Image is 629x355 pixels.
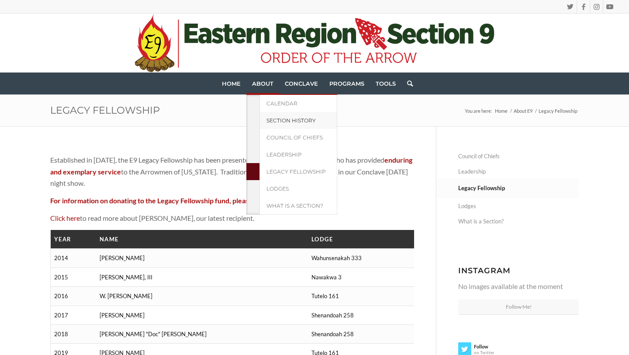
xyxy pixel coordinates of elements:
[266,151,302,158] span: Leadership
[458,149,579,164] a: Council of Chiefs
[96,268,308,286] td: [PERSON_NAME], III
[324,73,370,94] a: Programs
[50,156,412,175] strong: enduring and exemplary service
[96,287,308,306] td: W. [PERSON_NAME]
[246,73,279,94] a: About
[308,230,415,249] th: LODGE
[96,230,308,249] th: NAME
[308,249,415,268] td: Wahunsenakah 333
[266,202,323,209] span: What is a Section?
[266,185,289,192] span: Lodges
[50,212,414,224] p: to read more about [PERSON_NAME], our latest recipient.
[50,104,160,116] a: Legacy Fellowship
[512,108,534,114] a: About E9
[259,146,337,163] a: Leadership
[401,73,413,94] a: Search
[514,108,532,114] span: About E9
[51,268,96,286] td: 2015
[96,324,308,343] td: [PERSON_NAME] "Doc" [PERSON_NAME]
[308,306,415,324] td: Shenandoah 258
[279,73,324,94] a: Conclave
[458,281,579,292] p: No images available at the moment
[285,80,318,87] span: Conclave
[458,299,579,315] a: Follow Me!
[51,249,96,268] td: 2014
[266,168,326,175] span: Legacy Fellowship
[259,163,337,180] a: Legacy Fellowship
[494,108,509,114] a: Home
[51,287,96,306] td: 2016
[259,180,337,197] a: Lodges
[509,108,512,114] span: /
[308,324,415,343] td: Shenandoah 258
[458,349,518,355] span: on Twitter
[465,108,492,114] span: You are here:
[458,214,579,229] a: What is a Section?
[259,112,337,129] a: Section History
[329,80,364,87] span: Programs
[50,214,80,222] a: Click here
[266,117,316,124] span: Section History
[495,108,508,114] span: Home
[252,80,273,87] span: About
[50,154,414,189] p: Established in [DATE], the E9 Legacy Fellowship has been presented annually to an Arrowman who ha...
[458,198,579,214] a: Lodges
[51,230,96,249] th: YEAR
[96,249,308,268] td: [PERSON_NAME]
[458,180,579,197] a: Legacy Fellowship
[266,100,297,107] span: Calendar
[376,80,396,87] span: Tools
[534,108,537,114] span: /
[308,287,415,306] td: Tutelo 161
[370,73,401,94] a: Tools
[51,324,96,343] td: 2018
[458,164,579,179] a: Leadership
[259,129,337,146] a: Council of Chiefs
[222,80,241,87] span: Home
[266,134,323,141] span: Council of Chiefs
[308,268,415,286] td: Nawakwa 3
[96,306,308,324] td: [PERSON_NAME]
[458,342,518,349] strong: Follow
[51,306,96,324] td: 2017
[537,108,579,114] span: Legacy Fellowship
[259,197,337,215] a: What is a Section?
[259,95,337,112] a: Calendar
[50,196,327,205] strong: For information on donating to the Legacy Fellowship fund, please email
[458,266,579,275] h3: Instagram
[216,73,246,94] a: Home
